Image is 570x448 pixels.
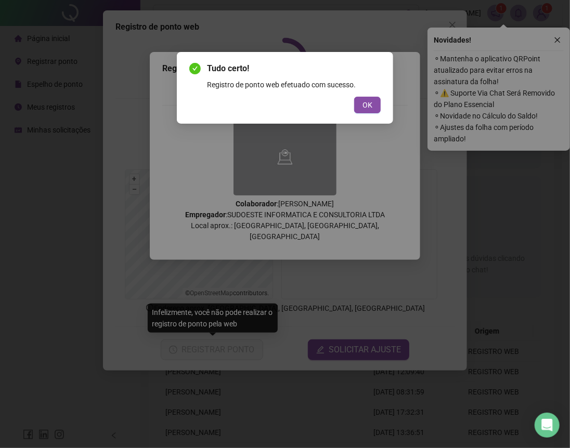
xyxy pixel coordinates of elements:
button: OK [354,97,381,113]
span: Tudo certo! [207,62,381,75]
span: check-circle [189,63,201,74]
div: Registro de ponto web efetuado com sucesso. [207,79,381,90]
div: Open Intercom Messenger [535,413,560,438]
span: OK [362,99,372,111]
